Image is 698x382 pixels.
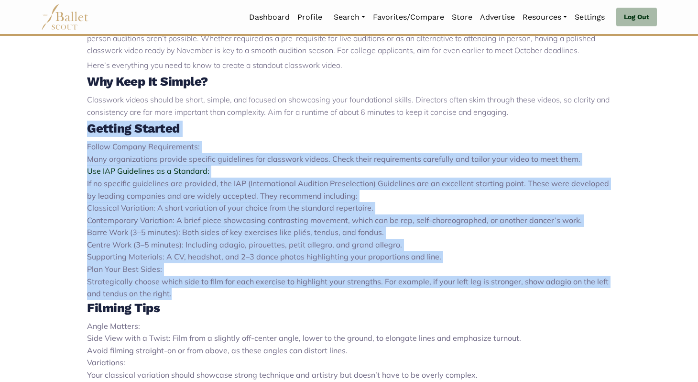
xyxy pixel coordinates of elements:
[87,239,611,251] li: Centre Work (3–5 minutes): Including adagio, pirouettes, petit allegro, and grand allegro.
[87,226,611,239] li: Barre Work (3–5 minutes): Both sides of key exercises like pliés, tendus, and fondus.
[616,8,657,27] a: Log Out
[87,320,611,333] li: Angle Matters:
[87,165,611,202] li: If no specific guidelines are provided, the IAP (International Audition Preselection) Guidelines ...
[87,214,611,227] li: Contemporary Variation: A brief piece showcasing contrasting movement, which can be rep, self-cho...
[476,7,519,27] a: Advertise
[519,7,571,27] a: Resources
[87,202,611,214] li: Classical Variation: A short variation of your choice from the standard repertoire.
[448,7,476,27] a: Store
[87,20,611,57] p: Classwork videos are a crucial tool for ballet auditions, providing directors with an overview of...
[87,94,611,118] p: Classwork videos should be short, simple, and focused on showcasing your foundational skills. Dir...
[294,7,326,27] a: Profile
[87,121,180,135] strong: Getting Started
[87,301,160,315] strong: Filming Tips
[571,7,609,27] a: Settings
[330,7,369,27] a: Search
[87,345,611,357] li: Avoid filming straight-on or from above, as these angles can distort lines.
[87,141,611,165] li: Follow Company Requirements: Many organizations provide specific guidelines for classwork videos....
[245,7,294,27] a: Dashboard
[87,166,209,176] a: Use IAP Guidelines as a Standard:
[369,7,448,27] a: Favorites/Compare
[87,263,611,300] li: Plan Your Best Sides: Strategically choose which side to film for each exercise to highlight your...
[87,59,611,72] p: Here’s everything you need to know to create a standout classwork video.
[87,332,611,345] li: Side View with a Twist: Film from a slightly off-center angle, lower to the ground, to elongate l...
[87,74,208,89] strong: Why Keep It Simple?
[87,357,611,369] li: Variations:
[87,251,611,263] li: Supporting Materials: A CV, headshot, and 2–3 dance photos highlighting your proportions and line.
[87,369,611,382] li: Your classical variation should showcase strong technique and artistry but doesn’t have to be ove...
